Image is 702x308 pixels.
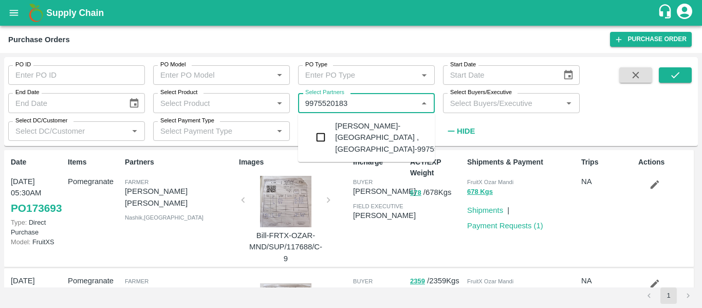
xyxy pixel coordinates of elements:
[11,275,64,298] p: [DATE] 05:30AM
[301,96,415,110] input: Select Partners
[305,61,327,69] label: PO Type
[26,3,46,23] img: logo
[638,157,691,168] p: Actions
[160,117,214,125] label: Select Payment Type
[353,203,403,209] span: field executive
[68,176,121,187] p: Pomegranate
[156,124,256,138] input: Select Payment Type
[273,124,286,138] button: Open
[15,88,39,97] label: End Date
[125,278,149,284] span: Farmer
[353,210,416,221] p: [PERSON_NAME]
[46,6,657,20] a: Supply Chain
[305,88,344,97] label: Select Partners
[446,96,560,110] input: Select Buyers/Executive
[410,276,425,287] button: 2359
[417,68,431,82] button: Open
[450,88,512,97] label: Select Buyers/Executive
[125,186,235,209] p: [PERSON_NAME] [PERSON_NAME]
[125,179,149,185] span: Farmer
[467,186,493,198] button: 678 Kgs
[657,4,675,22] div: customer-support
[581,176,634,187] p: NA
[467,285,496,297] button: 2359 Kgs
[8,93,120,113] input: End Date
[11,124,125,138] input: Select DC/Customer
[675,2,694,24] div: account of current user
[11,157,64,168] p: Date
[353,186,416,197] p: [PERSON_NAME]
[467,179,513,185] span: FruitX Ozar Mandi
[11,219,27,226] span: Type:
[68,275,121,286] p: Pomegranate
[156,96,270,110] input: Select Product
[467,278,513,284] span: FruitX Ozar Mandi
[160,61,186,69] label: PO Model
[467,157,577,168] p: Shipments & Payment
[353,278,373,284] span: buyer
[273,97,286,110] button: Open
[125,157,235,168] p: Partners
[273,68,286,82] button: Open
[128,124,141,138] button: Open
[467,222,543,230] a: Payment Requests (1)
[301,68,415,82] input: Enter PO Type
[11,237,64,247] p: FruitXS
[503,201,509,216] div: |
[353,285,416,296] p: [PERSON_NAME]
[15,61,31,69] label: PO ID
[610,32,692,47] a: Purchase Order
[124,94,144,113] button: Choose date
[239,157,349,168] p: Images
[11,238,30,246] span: Model:
[11,218,64,237] p: Direct Purchase
[15,117,67,125] label: Select DC/Customer
[559,65,578,85] button: Choose date
[581,157,634,168] p: Trips
[562,97,576,110] button: Open
[11,176,64,199] p: [DATE] 05:30AM
[443,122,478,140] button: Hide
[467,206,503,214] a: Shipments
[581,275,634,286] p: NA
[68,157,121,168] p: Items
[410,275,463,287] p: / 2359 Kgs
[353,179,373,185] span: buyer
[410,157,463,178] p: ACT/EXP Weight
[125,214,204,221] span: Nashik , [GEOGRAPHIC_DATA]
[160,88,197,97] label: Select Product
[417,97,431,110] button: Close
[639,287,698,304] nav: pagination navigation
[156,68,270,82] input: Enter PO Model
[410,187,463,198] p: / 678 Kgs
[8,33,70,46] div: Purchase Orders
[125,285,235,296] p: Uddhav [PERSON_NAME]
[450,61,476,69] label: Start Date
[443,65,555,85] input: Start Date
[11,199,62,218] a: PO173693
[457,127,475,135] strong: Hide
[410,187,421,199] button: 678
[335,120,459,155] div: [PERSON_NAME]-[GEOGRAPHIC_DATA] , [GEOGRAPHIC_DATA]-9975520183
[353,157,406,168] p: Incharge
[8,65,145,85] input: Enter PO ID
[46,8,104,18] b: Supply Chain
[660,287,677,304] button: page 1
[247,230,324,264] p: Bill-FRTX-OZAR-MND/SUP/117688/C-9
[2,1,26,25] button: open drawer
